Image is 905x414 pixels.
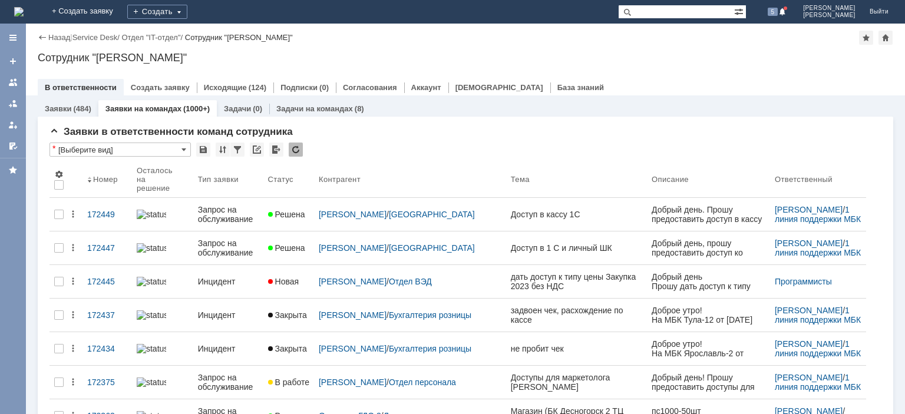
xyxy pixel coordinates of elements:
[137,310,166,320] img: statusbar-100 (1).png
[193,337,263,360] a: Инцидент
[216,143,230,157] div: Сортировка...
[93,175,118,184] div: Номер
[878,31,893,45] div: Сделать домашней страницей
[263,236,314,260] a: Решена
[193,198,263,231] a: Запрос на обслуживание
[4,115,22,134] a: Мои заявки
[389,277,432,286] a: Отдел ВЭД
[319,175,361,184] div: Контрагент
[198,310,259,320] div: Инцидент
[4,94,22,113] a: Заявки в моей ответственности
[132,161,193,198] th: Осталось на решение
[121,33,180,42] a: Отдел "IT-отдел"
[82,270,132,293] a: 172445
[319,377,501,387] div: /
[506,203,647,226] a: Доступ в кассу 1С
[250,143,264,157] div: Скопировать ссылку на список
[137,210,166,219] img: statusbar-100 (1).png
[132,303,193,327] a: statusbar-100 (1).png
[82,236,132,260] a: 172447
[253,104,262,113] div: (0)
[652,175,689,184] div: Описание
[87,310,127,320] div: 172437
[268,277,299,286] span: Новая
[355,104,364,113] div: (8)
[511,373,642,392] div: Доступы для маркетолога [PERSON_NAME]
[263,270,314,293] a: Новая
[68,377,78,387] div: Действия
[775,339,861,358] div: /
[389,377,456,387] a: Отдел персонала
[319,277,501,286] div: /
[506,265,647,298] a: дать доступ к типу цены Закупка 2023 без НДС
[137,166,179,193] div: Осталось на решение
[775,277,832,286] a: Программисты
[511,243,642,253] div: Доступ в 1 С и личный ШК
[1,29,109,39] td: [PHONE_NUMBER](21)5gvxebpfrekyt
[775,205,843,214] a: [PERSON_NAME]
[775,205,861,224] a: 1 линия поддержки МБК
[319,277,387,286] a: [PERSON_NAME]
[319,344,501,353] div: /
[82,303,132,327] a: 172437
[193,303,263,327] a: Инцидент
[389,243,475,253] a: [GEOGRAPHIC_DATA]
[4,137,22,155] a: Мои согласования
[193,366,263,399] a: Запрос на обслуживание
[82,370,132,394] a: 172375
[196,143,210,157] div: Сохранить вид
[506,337,647,360] a: не пробит чек
[506,236,647,260] a: Доступ в 1 С и личный ШК
[4,73,22,92] a: Заявки на командах
[389,344,471,353] a: Бухгалтерия розницы
[775,306,861,324] div: /
[343,83,397,92] a: Согласования
[132,370,193,394] a: statusbar-100 (1).png
[775,339,861,358] a: 1 линия поддержки МБК
[455,83,543,92] a: [DEMOGRAPHIC_DATA]
[319,377,387,387] a: [PERSON_NAME]
[775,373,861,392] div: /
[775,175,833,184] div: Ответственный
[132,270,193,293] a: statusbar-100 (1).png
[775,239,861,257] a: 1 линия поддержки МБК
[319,210,501,219] div: /
[319,310,501,320] div: /
[198,205,259,224] div: Запрос на обслуживание
[506,366,647,399] a: Доступы для маркетолога [PERSON_NAME]
[87,243,127,253] div: 172447
[68,277,78,286] div: Действия
[511,344,642,353] div: не пробит чек
[132,337,193,360] a: statusbar-100 (1).png
[68,310,78,320] div: Действия
[70,32,72,41] div: |
[263,337,314,360] a: Закрыта
[137,243,166,253] img: statusbar-100 (1).png
[183,104,210,113] div: (1000+)
[198,277,259,286] div: Инцидент
[411,83,441,92] a: Аккаунт
[82,161,132,198] th: Номер
[770,161,866,198] th: Ответственный
[198,239,259,257] div: Запрос на обслуживание
[268,377,309,387] span: В работе
[775,306,843,315] a: [PERSON_NAME]
[734,5,746,16] span: Расширенный поиск
[87,344,127,353] div: 172434
[137,277,166,286] img: statusbar-100 (1).png
[49,126,293,137] span: Заявки в ответственности команд сотрудника
[268,243,305,253] span: Решена
[511,272,642,291] div: дать доступ к типу цены Закупка 2023 без НДС
[775,239,843,248] a: [PERSON_NAME]
[319,243,501,253] div: /
[319,243,387,253] a: [PERSON_NAME]
[48,33,70,42] a: Назад
[859,31,873,45] div: Добавить в избранное
[803,12,856,19] span: [PERSON_NAME]
[204,83,247,92] a: Исходящие
[105,104,181,113] a: Заявки на командах
[319,83,329,92] div: (0)
[268,310,307,320] span: Закрыта
[557,83,604,92] a: База знаний
[230,143,245,157] div: Фильтрация...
